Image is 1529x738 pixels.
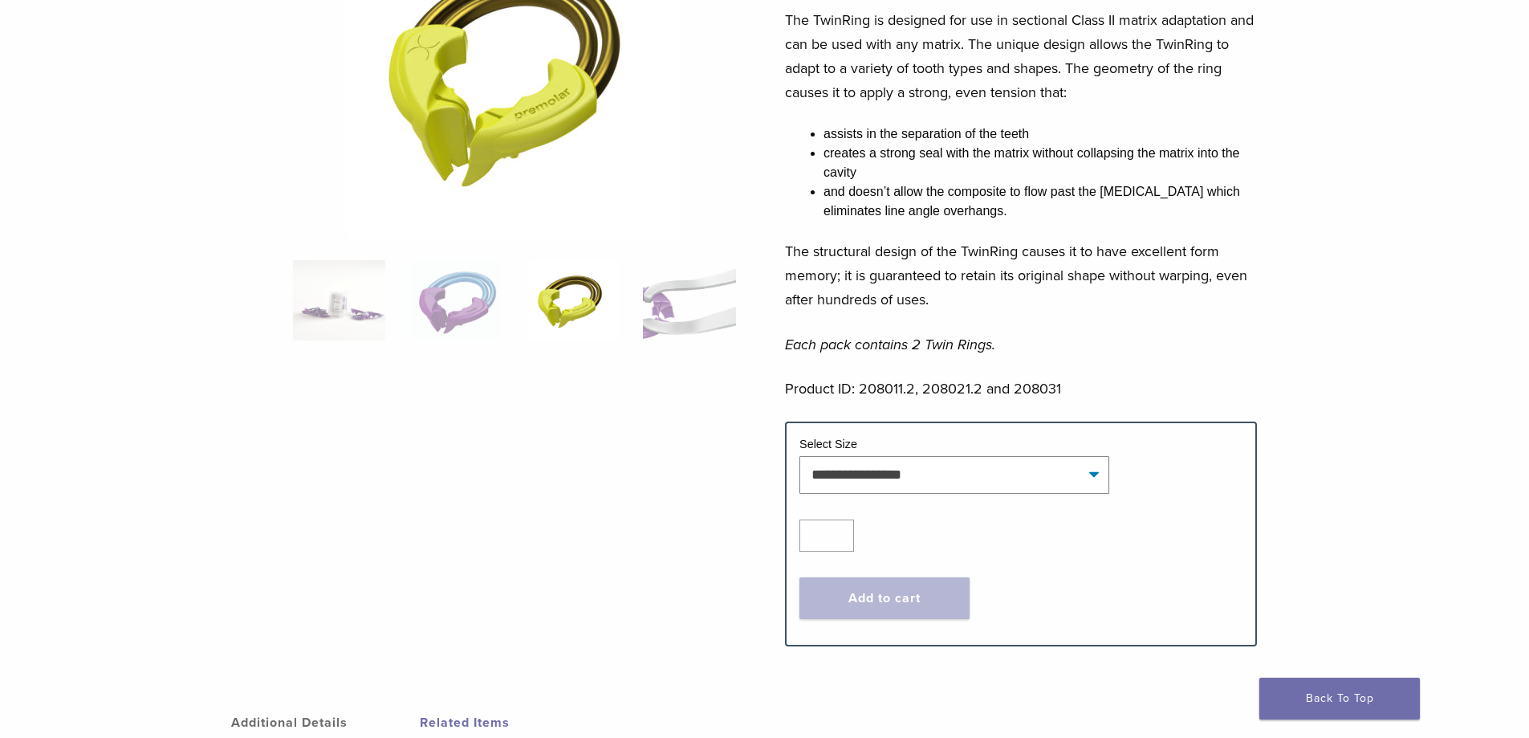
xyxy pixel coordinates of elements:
[799,577,970,619] button: Add to cart
[643,260,735,340] img: TwinRing - Image 4
[823,144,1257,182] li: creates a strong seal with the matrix without collapsing the matrix into the cavity
[409,260,502,340] img: TwinRing - Image 2
[823,124,1257,144] li: assists in the separation of the teeth
[799,438,857,451] label: Select Size
[1259,678,1420,720] a: Back To Top
[527,260,619,340] img: TwinRing - Image 3
[785,336,995,353] em: Each pack contains 2 Twin Rings.
[293,260,385,340] img: Twin-Ring-Series-324x324.jpg
[785,239,1257,312] p: The structural design of the TwinRing causes it to have excellent form memory; it is guaranteed t...
[823,182,1257,221] li: and doesn’t allow the composite to flow past the [MEDICAL_DATA] which eliminates line angle overh...
[785,8,1257,104] p: The TwinRing is designed for use in sectional Class II matrix adaptation and can be used with any...
[785,377,1257,401] p: Product ID: 208011.2, 208021.2 and 208031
